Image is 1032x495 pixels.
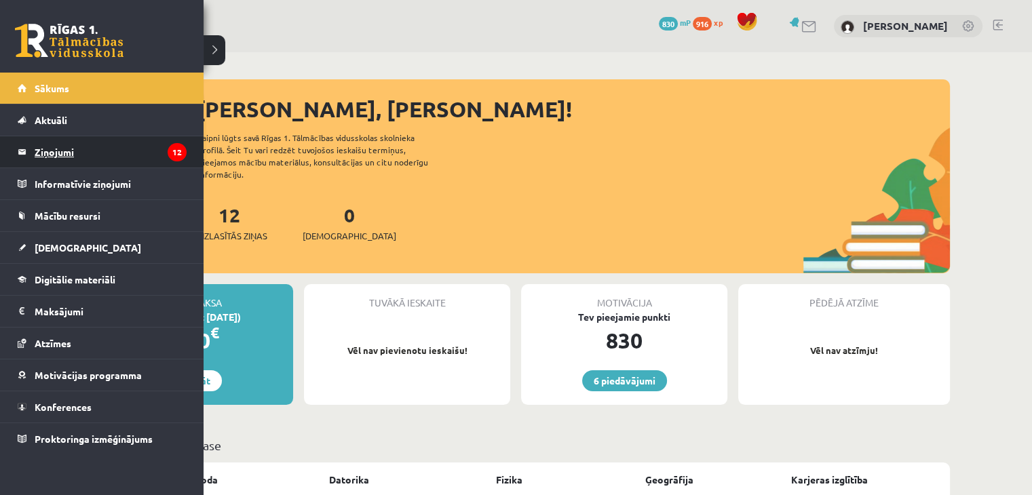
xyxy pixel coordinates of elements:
[35,433,153,445] span: Proktoringa izmēģinājums
[521,310,727,324] div: Tev pieejamie punkti
[191,229,267,243] span: Neizlasītās ziņas
[329,473,369,487] a: Datorika
[35,337,71,349] span: Atzīmes
[304,284,510,310] div: Tuvākā ieskaite
[303,203,396,243] a: 0[DEMOGRAPHIC_DATA]
[35,369,142,381] span: Motivācijas programma
[659,17,691,28] a: 830 mP
[18,264,187,295] a: Digitālie materiāli
[35,401,92,413] span: Konferences
[18,136,187,167] a: Ziņojumi12
[35,273,115,285] span: Digitālie materiāli
[18,168,187,199] a: Informatīvie ziņojumi
[693,17,712,31] span: 916
[496,473,522,487] a: Fizika
[745,344,943,357] p: Vēl nav atzīmju!
[659,17,678,31] span: 830
[18,296,187,327] a: Maksājumi
[18,391,187,422] a: Konferences
[18,232,187,263] a: [DEMOGRAPHIC_DATA]
[18,200,187,231] a: Mācību resursi
[35,114,67,126] span: Aktuāli
[521,324,727,357] div: 830
[303,229,396,243] span: [DEMOGRAPHIC_DATA]
[198,132,452,180] div: Laipni lūgts savā Rīgas 1. Tālmācības vidusskolas skolnieka profilā. Šeit Tu vari redzēt tuvojošo...
[191,203,267,243] a: 12Neizlasītās ziņas
[680,17,691,28] span: mP
[738,284,950,310] div: Pēdējā atzīme
[582,370,667,391] a: 6 piedāvājumi
[18,328,187,359] a: Atzīmes
[87,436,944,454] p: Mācību plāns 10.a2 klase
[168,143,187,161] i: 12
[35,168,187,199] legend: Informatīvie ziņojumi
[35,296,187,327] legend: Maksājumi
[18,73,187,104] a: Sākums
[645,473,693,487] a: Ģeogrāfija
[311,344,503,357] p: Vēl nav pievienotu ieskaišu!
[210,323,219,342] span: €
[841,20,854,34] img: Marta Šarķe
[35,82,69,94] span: Sākums
[863,19,948,33] a: [PERSON_NAME]
[791,473,868,487] a: Karjeras izglītība
[35,136,187,167] legend: Ziņojumi
[714,17,723,28] span: xp
[197,93,950,125] div: [PERSON_NAME], [PERSON_NAME]!
[35,241,141,254] span: [DEMOGRAPHIC_DATA]
[521,284,727,310] div: Motivācija
[693,17,729,28] a: 916 xp
[35,210,100,222] span: Mācību resursi
[18,423,187,454] a: Proktoringa izmēģinājums
[18,359,187,391] a: Motivācijas programma
[15,24,123,58] a: Rīgas 1. Tālmācības vidusskola
[18,104,187,136] a: Aktuāli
